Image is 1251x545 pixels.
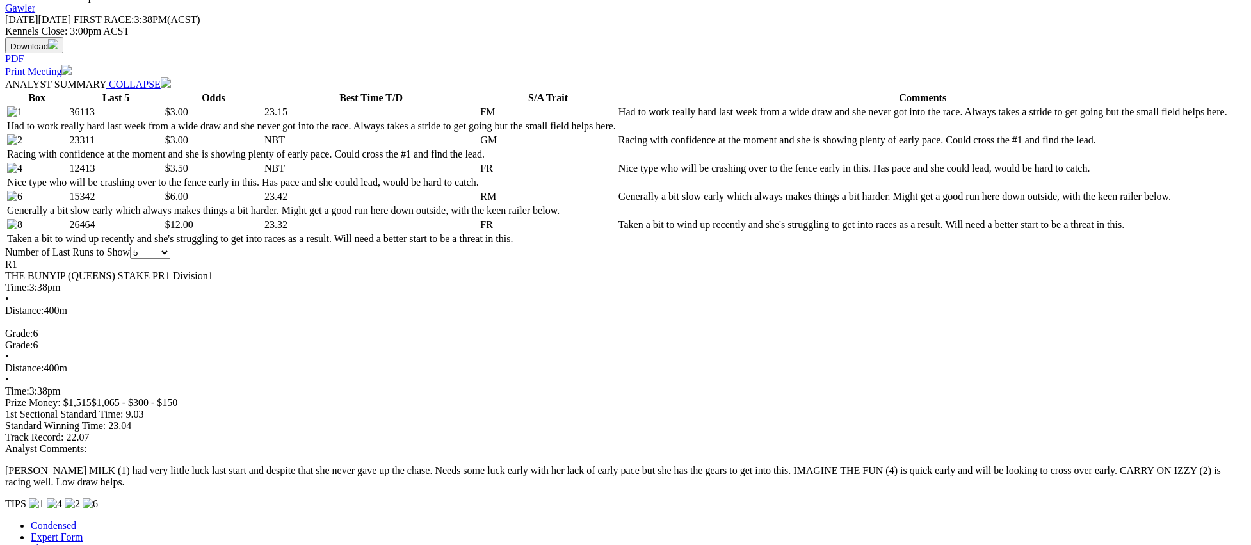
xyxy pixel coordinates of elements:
p: [PERSON_NAME] MILK (1) had very little luck last start and despite that she never gave up the cha... [5,465,1246,488]
span: FIRST RACE: [74,14,134,25]
td: Taken a bit to wind up recently and she's struggling to get into races as a result. Will need a b... [6,232,617,245]
img: download.svg [48,39,58,49]
span: Time: [5,386,29,396]
th: Box [6,92,67,104]
td: RM [480,190,617,203]
span: TIPS [5,498,26,509]
span: 1st Sectional Standard Time: [5,409,123,419]
td: 23.15 [264,106,478,118]
span: 23.04 [108,420,131,431]
div: Download [5,53,1246,65]
span: • [5,351,9,362]
th: S/A Trait [480,92,617,104]
td: Racing with confidence at the moment and she is showing plenty of early pace. Could cross the #1 ... [6,148,617,161]
img: 6 [7,191,22,202]
span: $12.00 [165,219,193,230]
img: 4 [47,498,62,510]
img: 2 [65,498,80,510]
td: NBT [264,134,478,147]
span: Track Record: [5,432,63,443]
td: Had to work really hard last week from a wide draw and she never got into the race. Always takes ... [618,106,1228,118]
img: printer.svg [61,65,72,75]
a: Condensed [31,520,76,531]
span: • [5,293,9,304]
span: • [5,374,9,385]
img: 4 [7,163,22,174]
img: 1 [7,106,22,118]
td: Taken a bit to wind up recently and she's struggling to get into races as a result. Will need a b... [618,218,1228,231]
span: COLLAPSE [109,79,161,90]
td: Nice type who will be crashing over to the fence early in this. Has pace and she could lead, woul... [6,176,617,189]
td: FM [480,106,617,118]
td: Had to work really hard last week from a wide draw and she never got into the race. Always takes ... [6,120,617,133]
td: FR [480,162,617,175]
td: GM [480,134,617,147]
td: Generally a bit slow early which always makes things a bit harder. Might get a good run here down... [6,204,617,217]
td: 36113 [69,106,163,118]
span: Time: [5,282,29,293]
div: 3:38pm [5,282,1246,293]
div: 400m [5,305,1246,316]
div: Prize Money: $1,515 [5,397,1246,409]
span: $3.00 [165,106,188,117]
td: 23.32 [264,218,478,231]
img: 1 [29,498,44,510]
td: Generally a bit slow early which always makes things a bit harder. Might get a good run here down... [618,190,1228,203]
span: Analyst Comments: [5,443,87,454]
a: PDF [5,53,24,64]
span: Distance: [5,305,44,316]
th: Comments [618,92,1228,104]
img: 2 [7,134,22,146]
span: 22.07 [66,432,89,443]
div: 6 [5,339,1246,351]
img: chevron-down-white.svg [161,77,171,88]
td: 23.42 [264,190,478,203]
td: 12413 [69,162,163,175]
a: Expert Form [31,532,83,542]
div: 3:38pm [5,386,1246,397]
td: 23311 [69,134,163,147]
div: ANALYST SUMMARY [5,77,1246,90]
div: Number of Last Runs to Show [5,247,1246,259]
th: Odds [165,92,262,104]
td: Racing with confidence at the moment and she is showing plenty of early pace. Could cross the #1 ... [618,134,1228,147]
span: $3.50 [165,163,188,174]
div: Kennels Close: 3:00pm ACST [5,26,1246,37]
td: 15342 [69,190,163,203]
span: [DATE] [5,14,71,25]
th: Last 5 [69,92,163,104]
th: Best Time T/D [264,92,478,104]
span: Standard Winning Time: [5,420,106,431]
span: Grade: [5,328,33,339]
span: $3.00 [165,134,188,145]
td: 26464 [69,218,163,231]
span: Distance: [5,362,44,373]
div: 400m [5,362,1246,374]
span: R1 [5,259,17,270]
a: COLLAPSE [106,79,171,90]
div: 6 [5,328,1246,339]
span: 3:38PM(ACST) [74,14,200,25]
span: $1,065 - $300 - $150 [92,397,178,408]
img: 6 [83,498,98,510]
span: Grade: [5,339,33,350]
a: Print Meeting [5,66,72,77]
span: [DATE] [5,14,38,25]
div: THE BUNYIP (QUEENS) STAKE PR1 Division1 [5,270,1246,282]
span: $6.00 [165,191,188,202]
span: 9.03 [125,409,143,419]
td: FR [480,218,617,231]
a: Gawler [5,3,35,13]
td: Nice type who will be crashing over to the fence early in this. Has pace and she could lead, woul... [618,162,1228,175]
img: 8 [7,219,22,231]
button: Download [5,37,63,53]
td: NBT [264,162,478,175]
